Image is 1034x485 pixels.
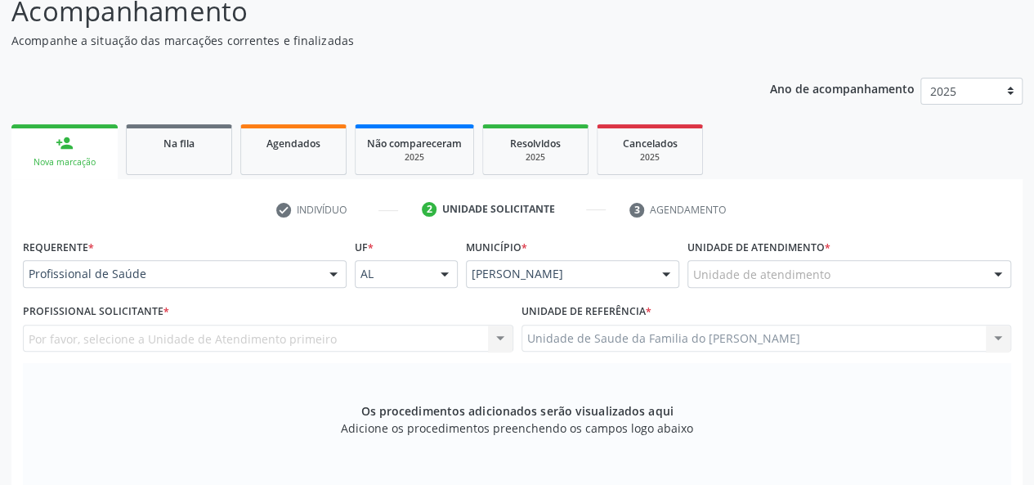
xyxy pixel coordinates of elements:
span: Não compareceram [367,137,462,150]
div: Unidade solicitante [442,202,555,217]
span: [PERSON_NAME] [472,266,646,282]
div: 2025 [495,151,576,164]
span: Adicione os procedimentos preenchendo os campos logo abaixo [341,420,693,437]
label: Município [466,235,527,260]
span: Unidade de atendimento [693,266,830,283]
span: Agendados [266,137,320,150]
p: Acompanhe a situação das marcações correntes e finalizadas [11,32,719,49]
p: Ano de acompanhamento [770,78,915,98]
span: Os procedimentos adicionados serão visualizados aqui [360,402,673,420]
span: Cancelados [623,137,678,150]
span: Profissional de Saúde [29,266,313,282]
div: 2025 [609,151,691,164]
div: person_add [56,134,74,152]
label: Unidade de atendimento [687,235,830,260]
span: AL [360,266,423,282]
div: 2 [422,202,436,217]
label: Requerente [23,235,94,260]
div: Nova marcação [23,156,106,168]
span: Resolvidos [510,137,561,150]
label: UF [355,235,374,260]
label: Unidade de referência [521,299,651,325]
span: Na fila [163,137,195,150]
label: Profissional Solicitante [23,299,169,325]
div: 2025 [367,151,462,164]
